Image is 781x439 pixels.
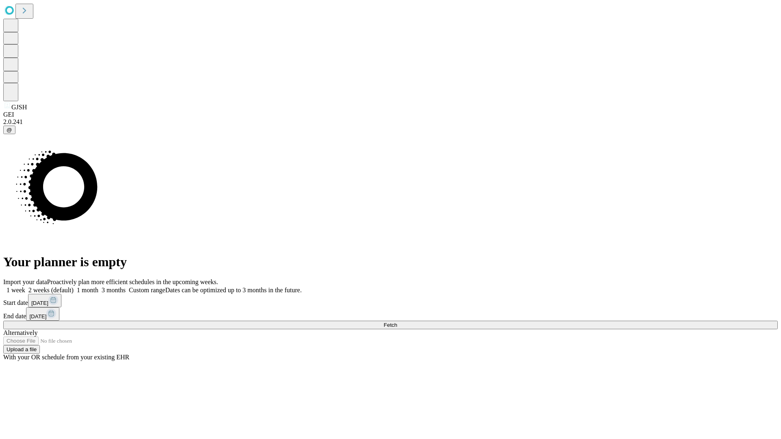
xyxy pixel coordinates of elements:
h1: Your planner is empty [3,254,778,269]
span: GJSH [11,104,27,111]
button: Fetch [3,321,778,329]
span: Alternatively [3,329,37,336]
span: 2 weeks (default) [28,287,74,293]
div: 2.0.241 [3,118,778,126]
span: Import your data [3,278,47,285]
button: Upload a file [3,345,40,354]
span: Custom range [129,287,165,293]
span: [DATE] [31,300,48,306]
span: Dates can be optimized up to 3 months in the future. [165,287,301,293]
span: Proactively plan more efficient schedules in the upcoming weeks. [47,278,218,285]
div: Start date [3,294,778,307]
span: 1 month [77,287,98,293]
div: End date [3,307,778,321]
span: 3 months [102,287,126,293]
span: 1 week [7,287,25,293]
span: [DATE] [29,313,46,319]
button: [DATE] [26,307,59,321]
div: GEI [3,111,778,118]
span: Fetch [384,322,397,328]
button: @ [3,126,15,134]
span: @ [7,127,12,133]
button: [DATE] [28,294,61,307]
span: With your OR schedule from your existing EHR [3,354,129,361]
